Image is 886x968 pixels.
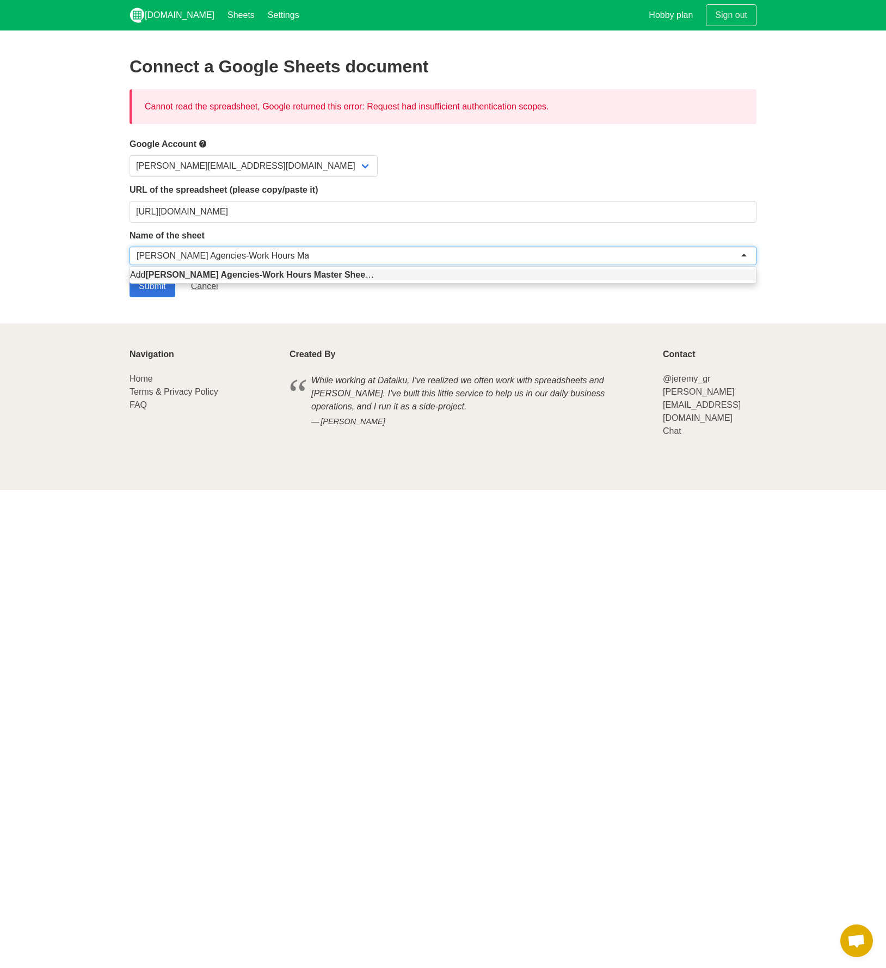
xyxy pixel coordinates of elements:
a: FAQ [130,400,147,409]
a: Home [130,374,153,383]
div: Cannot read the spreadsheet, Google returned this error: Request had insufficient authentication ... [130,89,756,124]
cite: [PERSON_NAME] [311,416,628,428]
div: Add … [130,269,756,280]
a: [PERSON_NAME][EMAIL_ADDRESS][DOMAIN_NAME] [663,387,741,422]
label: Name of the sheet [130,229,756,242]
input: Submit [130,275,175,297]
a: @jeremy_gr [663,374,710,383]
blockquote: While working at Dataiku, I've realized we often work with spreadsheets and [PERSON_NAME]. I've b... [290,372,650,430]
input: Should start with https://docs.google.com/spreadsheets/d/ [130,201,756,223]
p: Created By [290,350,650,359]
a: Terms & Privacy Policy [130,387,218,396]
label: URL of the spreadsheet (please copy/paste it) [130,183,756,197]
a: Chat [663,426,681,436]
div: Open chat [840,924,873,957]
a: Cancel [182,275,227,297]
h2: Connect a Google Sheets document [130,57,756,76]
p: Contact [663,350,756,359]
p: Navigation [130,350,276,359]
strong: [PERSON_NAME] Agencies-Work Hours Master Shee [145,270,365,279]
label: Google Account [130,137,756,151]
a: Sign out [706,4,756,26]
img: logo_v2_white.png [130,8,145,23]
